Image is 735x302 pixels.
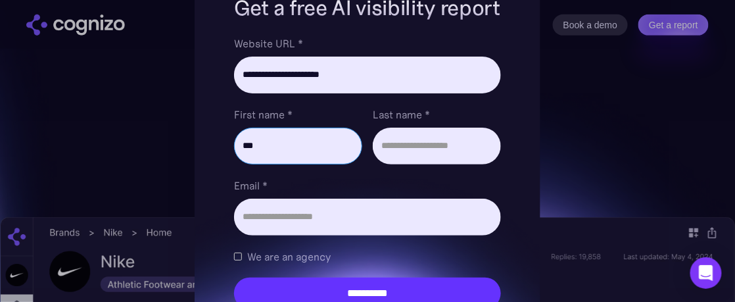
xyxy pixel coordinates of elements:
[234,178,501,193] label: Email *
[690,257,722,289] div: Open Intercom Messenger
[247,249,331,264] span: We are an agency
[373,107,501,122] label: Last name *
[234,36,501,51] label: Website URL *
[234,107,362,122] label: First name *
